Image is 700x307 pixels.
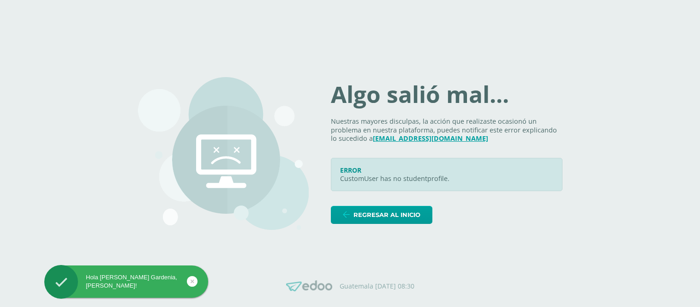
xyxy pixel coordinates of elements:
[286,280,332,292] img: Edoo
[353,206,420,223] span: Regresar al inicio
[44,273,208,290] div: Hola [PERSON_NAME] Gardenia, [PERSON_NAME]!
[340,282,414,290] p: Guatemala [DATE] 08:30
[138,77,309,230] img: 500.png
[331,206,432,224] a: Regresar al inicio
[340,166,361,175] span: ERROR
[340,175,553,183] p: CustomUser has no studentprofile.
[331,83,562,106] h1: Algo salió mal...
[331,117,562,143] p: Nuestras mayores disculpas, la acción que realizaste ocasionó un problema en nuestra plataforma, ...
[373,134,488,143] a: [EMAIL_ADDRESS][DOMAIN_NAME]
